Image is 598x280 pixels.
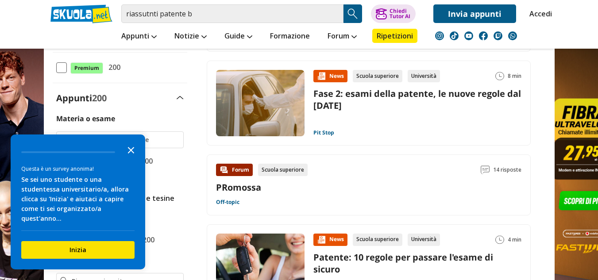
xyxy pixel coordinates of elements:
[317,235,326,244] img: News contenuto
[372,29,417,43] a: Ripetizioni
[216,199,239,206] a: Off-topic
[433,4,516,23] a: Invia appunti
[495,72,504,81] img: Tempo lettura
[450,31,459,40] img: tiktok
[122,141,140,158] button: Close the survey
[313,251,493,275] a: Patente: 10 regole per passare l'esame di sicuro
[508,31,517,40] img: WhatsApp
[313,129,334,136] a: Pit Stop
[495,235,504,244] img: Tempo lettura
[313,70,347,82] div: News
[222,29,255,45] a: Guide
[346,7,359,20] img: Cerca appunti, riassunti o versioni
[408,234,440,246] div: Università
[317,72,326,81] img: News contenuto
[258,164,308,176] div: Scuola superiore
[21,241,135,259] button: Inizia
[172,29,209,45] a: Notizie
[529,4,548,23] a: Accedi
[268,29,312,45] a: Formazione
[313,234,347,246] div: News
[177,96,184,100] img: Apri e chiudi sezione
[481,165,490,174] img: Commenti lettura
[216,164,253,176] div: Forum
[70,62,103,74] span: Premium
[220,165,228,174] img: Forum contenuto
[464,31,473,40] img: youtube
[216,70,305,136] img: Immagine news
[353,70,402,82] div: Scuola superiore
[11,134,145,269] div: Survey
[313,88,521,111] a: Fase 2: esami della patente, le nuove regole dal [DATE]
[56,114,115,123] label: Materia o esame
[119,29,159,45] a: Appunti
[105,61,120,73] span: 200
[92,92,107,104] span: 200
[408,70,440,82] div: Università
[325,29,359,45] a: Forum
[494,31,502,40] img: twitch
[435,31,444,40] img: instagram
[390,8,410,19] div: Chiedi Tutor AI
[343,4,362,23] button: Search Button
[121,4,343,23] input: Cerca appunti, riassunti o versioni
[21,175,135,223] div: Se sei uno studente o una studentessa universitario/a, allora clicca su 'Inizia' e aiutaci a capi...
[56,92,107,104] label: Appunti
[508,70,521,82] span: 8 min
[353,234,402,246] div: Scuola superiore
[479,31,488,40] img: facebook
[21,165,135,173] div: Questa è un survey anonima!
[216,181,261,193] a: PRomossa
[371,4,416,23] button: ChiediTutor AI
[508,234,521,246] span: 4 min
[139,234,154,245] span: 200
[493,164,521,176] span: 14 risposte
